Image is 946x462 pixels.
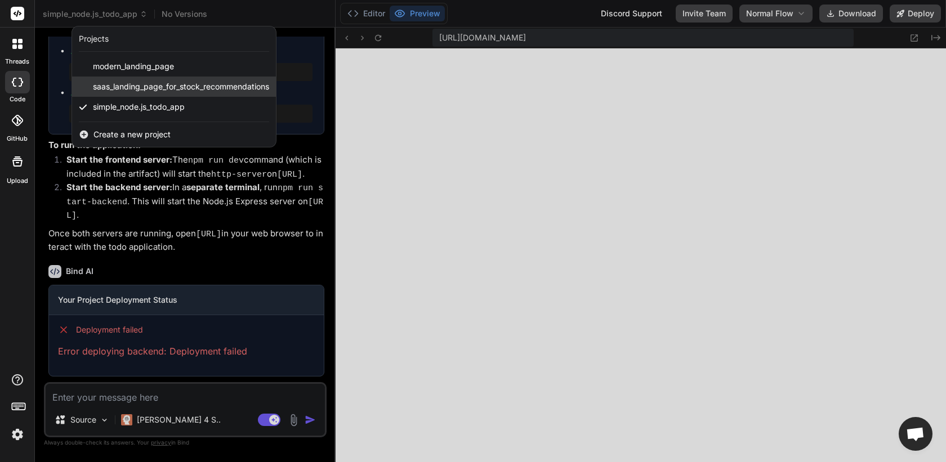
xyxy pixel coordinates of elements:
[93,61,174,72] span: modern_landing_page
[899,417,932,451] div: Open chat
[93,81,269,92] span: saas_landing_page_for_stock_recommendations
[5,57,29,66] label: threads
[7,176,28,186] label: Upload
[8,425,27,444] img: settings
[79,33,109,44] div: Projects
[93,101,185,113] span: simple_node.js_todo_app
[93,129,171,140] span: Create a new project
[7,134,28,143] label: GitHub
[10,95,25,104] label: code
